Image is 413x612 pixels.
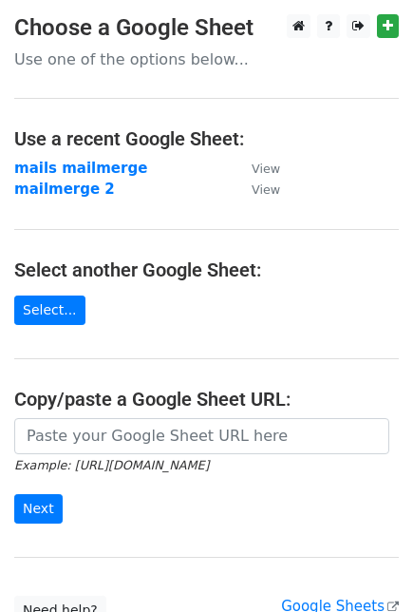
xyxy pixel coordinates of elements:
[14,388,399,411] h4: Copy/paste a Google Sheet URL:
[14,494,63,524] input: Next
[14,258,399,281] h4: Select another Google Sheet:
[14,160,147,177] a: mails mailmerge
[14,181,115,198] a: mailmerge 2
[14,418,389,454] input: Paste your Google Sheet URL here
[14,296,85,325] a: Select...
[14,14,399,42] h3: Choose a Google Sheet
[252,162,280,176] small: View
[233,160,280,177] a: View
[252,182,280,197] small: View
[14,49,399,69] p: Use one of the options below...
[233,181,280,198] a: View
[14,127,399,150] h4: Use a recent Google Sheet:
[14,458,209,472] small: Example: [URL][DOMAIN_NAME]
